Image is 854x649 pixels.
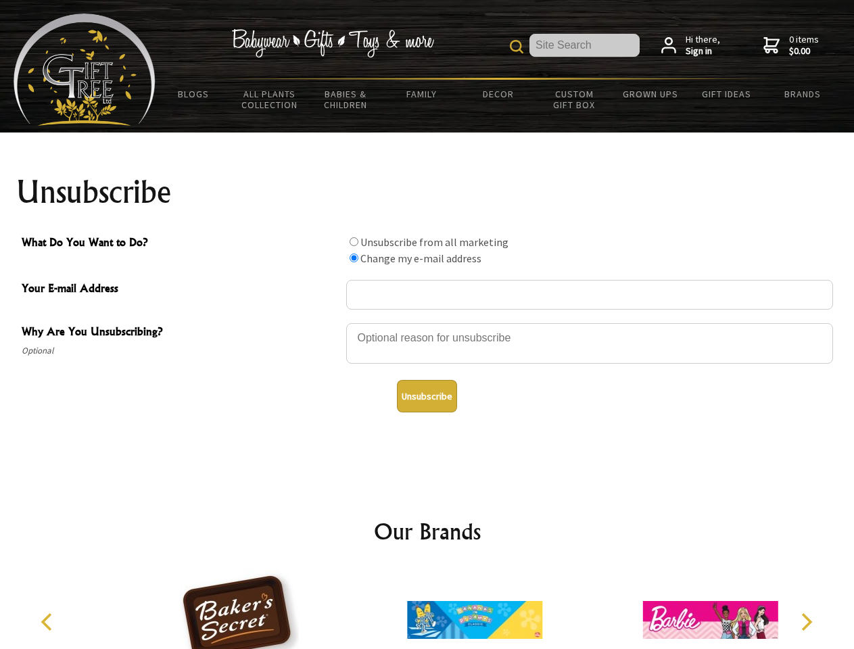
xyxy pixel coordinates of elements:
[14,14,156,126] img: Babyware - Gifts - Toys and more...
[16,176,838,208] h1: Unsubscribe
[22,323,339,343] span: Why Are You Unsubscribing?
[27,515,828,548] h2: Our Brands
[346,280,833,310] input: Your E-mail Address
[460,80,536,108] a: Decor
[686,34,720,57] span: Hi there,
[360,251,481,265] label: Change my e-mail address
[789,45,819,57] strong: $0.00
[661,34,720,57] a: Hi there,Sign in
[510,40,523,53] img: product search
[231,29,434,57] img: Babywear - Gifts - Toys & more
[22,234,339,254] span: What Do You Want to Do?
[232,80,308,119] a: All Plants Collection
[350,237,358,246] input: What Do You Want to Do?
[791,607,821,637] button: Next
[22,280,339,299] span: Your E-mail Address
[765,80,841,108] a: Brands
[529,34,640,57] input: Site Search
[360,235,508,249] label: Unsubscribe from all marketing
[763,34,819,57] a: 0 items$0.00
[397,380,457,412] button: Unsubscribe
[686,45,720,57] strong: Sign in
[688,80,765,108] a: Gift Ideas
[612,80,688,108] a: Grown Ups
[34,607,64,637] button: Previous
[346,323,833,364] textarea: Why Are You Unsubscribing?
[156,80,232,108] a: BLOGS
[308,80,384,119] a: Babies & Children
[384,80,460,108] a: Family
[22,343,339,359] span: Optional
[350,254,358,262] input: What Do You Want to Do?
[789,33,819,57] span: 0 items
[536,80,613,119] a: Custom Gift Box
